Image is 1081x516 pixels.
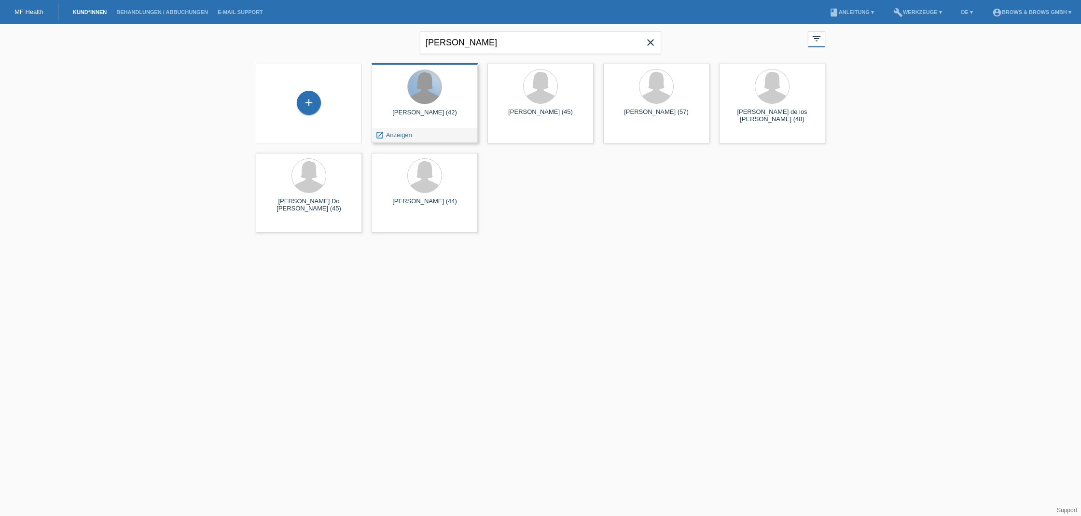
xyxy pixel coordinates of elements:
[893,8,903,17] i: build
[611,108,702,124] div: [PERSON_NAME] (57)
[956,9,978,15] a: DE ▾
[379,109,470,124] div: [PERSON_NAME] (42)
[375,131,384,139] i: launch
[263,197,354,213] div: [PERSON_NAME] Do [PERSON_NAME] (45)
[379,197,470,213] div: [PERSON_NAME] (44)
[297,95,320,111] div: Kund*in hinzufügen
[824,9,879,15] a: bookAnleitung ▾
[213,9,268,15] a: E-Mail Support
[375,131,412,139] a: launch Anzeigen
[727,108,818,124] div: [PERSON_NAME] de los [PERSON_NAME] (48)
[645,37,656,48] i: close
[811,33,822,44] i: filter_list
[992,8,1002,17] i: account_circle
[111,9,213,15] a: Behandlungen / Abbuchungen
[386,131,412,139] span: Anzeigen
[495,108,586,124] div: [PERSON_NAME] (45)
[420,31,661,54] input: Suche...
[68,9,111,15] a: Kund*innen
[829,8,839,17] i: book
[987,9,1076,15] a: account_circleBrows & Brows GmbH ▾
[14,8,43,15] a: MF Health
[1057,507,1077,514] a: Support
[888,9,947,15] a: buildWerkzeuge ▾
